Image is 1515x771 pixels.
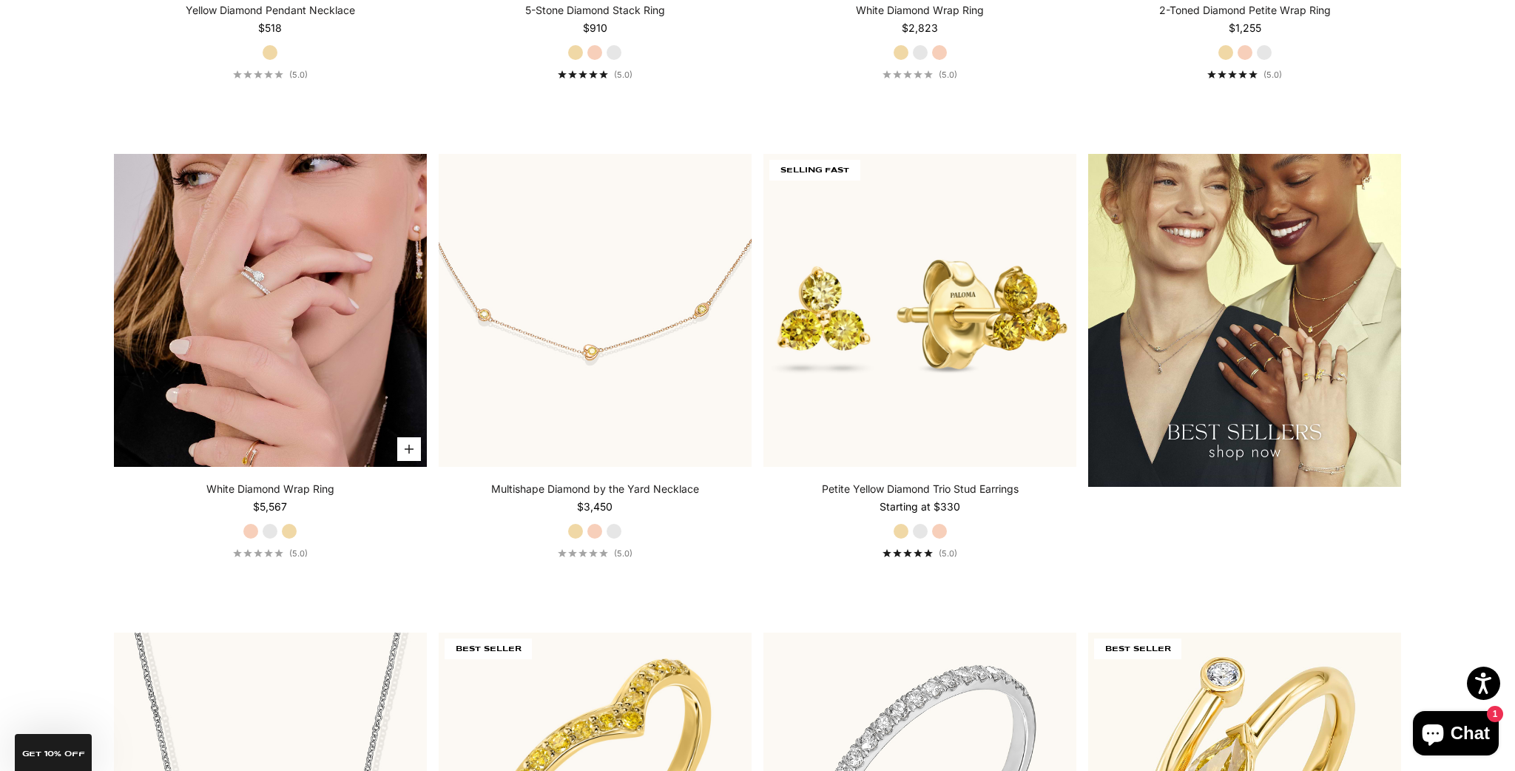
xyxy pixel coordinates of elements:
[445,639,532,659] span: BEST SELLER
[258,21,282,36] sale-price: $518
[1408,711,1503,759] inbox-online-store-chat: Shopify online store chat
[614,70,632,80] span: (5.0)
[856,3,984,18] a: White Diamond Wrap Ring
[614,548,632,559] span: (5.0)
[822,482,1019,496] a: Petite Yellow Diamond Trio Stud Earrings
[939,70,957,80] span: (5.0)
[114,154,427,467] img: #YellowGold #WhiteGold #RoseGold
[558,70,608,78] div: 5.0 out of 5.0 stars
[206,482,334,496] a: White Diamond Wrap Ring
[233,549,283,557] div: 5.0 out of 5.0 stars
[233,548,308,559] a: 5.0 out of 5.0 stars(5.0)
[233,70,308,80] a: 5.0 out of 5.0 stars(5.0)
[1207,70,1258,78] div: 5.0 out of 5.0 stars
[289,548,308,559] span: (5.0)
[1207,70,1282,80] a: 5.0 out of 5.0 stars(5.0)
[22,750,85,758] span: GET 10% Off
[880,499,960,514] sale-price: Starting at $330
[558,548,632,559] a: 5.0 out of 5.0 stars(5.0)
[491,482,699,496] a: Multishape Diamond by the Yard Necklace
[1263,70,1282,80] span: (5.0)
[558,549,608,557] div: 5.0 out of 5.0 stars
[883,549,933,557] div: 5.0 out of 5.0 stars
[883,70,957,80] a: 5.0 out of 5.0 stars(5.0)
[15,734,92,771] div: GET 10% Off
[763,154,1076,467] img: #YellowGold
[883,70,933,78] div: 5.0 out of 5.0 stars
[769,160,860,181] span: SELLING FAST
[883,548,957,559] a: 5.0 out of 5.0 stars(5.0)
[577,499,613,514] sale-price: $3,450
[439,154,752,467] img: #RoseGold
[186,3,355,18] a: Yellow Diamond Pendant Necklace
[939,548,957,559] span: (5.0)
[1094,639,1181,659] span: BEST SELLER
[558,70,632,80] a: 5.0 out of 5.0 stars(5.0)
[289,70,308,80] span: (5.0)
[233,70,283,78] div: 5.0 out of 5.0 stars
[583,21,607,36] sale-price: $910
[1229,21,1261,36] sale-price: $1,255
[1159,3,1331,18] a: 2-Toned Diamond Petite Wrap Ring
[902,21,938,36] sale-price: $2,823
[525,3,665,18] a: 5-Stone Diamond Stack Ring
[253,499,287,514] sale-price: $5,567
